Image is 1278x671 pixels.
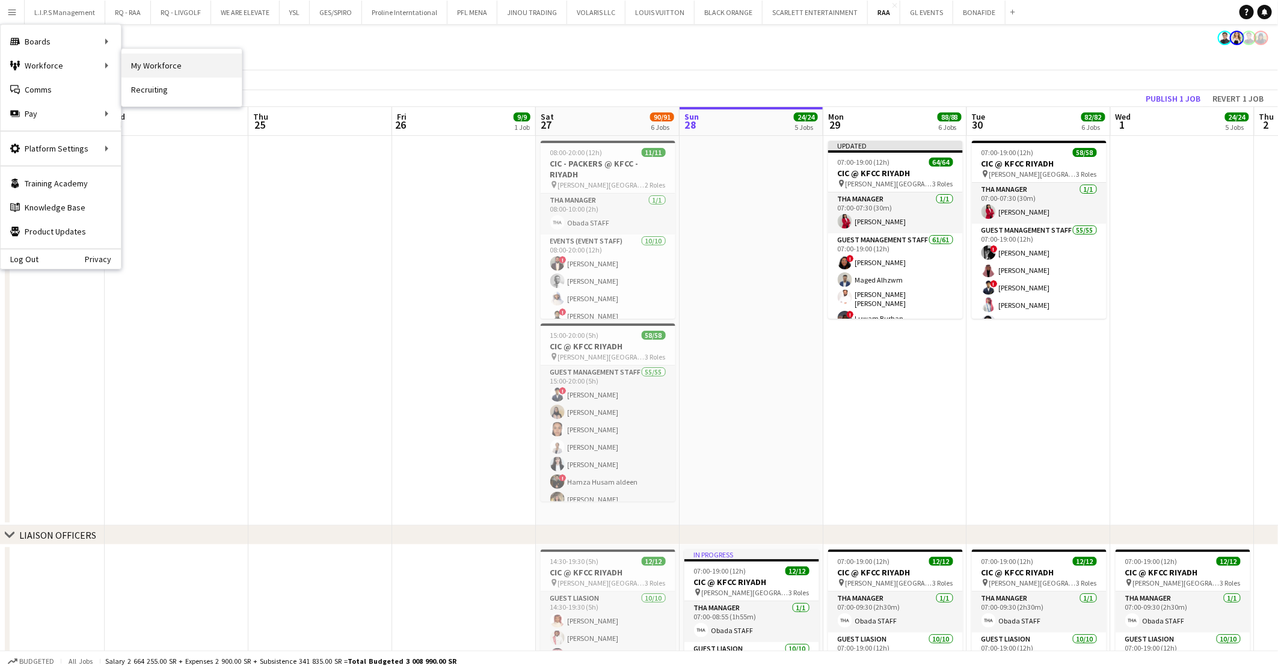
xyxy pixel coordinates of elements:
[847,311,854,318] span: !
[1208,91,1268,106] button: Revert 1 job
[541,141,675,319] div: 08:00-20:00 (12h)11/11CIC - PACKERS @ KFCC - RIYADH [PERSON_NAME][GEOGRAPHIC_DATA] - [GEOGRAPHIC_...
[151,1,211,24] button: RQ - LIVGOLF
[539,118,554,132] span: 27
[645,578,666,587] span: 3 Roles
[933,179,953,188] span: 3 Roles
[251,118,268,132] span: 25
[1259,111,1274,122] span: Thu
[550,557,599,566] span: 14:30-19:30 (5h)
[642,557,666,566] span: 12/12
[514,123,530,132] div: 1 Job
[970,118,986,132] span: 30
[989,170,1077,179] span: [PERSON_NAME][GEOGRAPHIC_DATA]
[684,550,819,559] div: In progress
[972,183,1107,224] app-card-role: THA Manager1/107:00-07:30 (30m)[PERSON_NAME]
[982,148,1034,157] span: 07:00-19:00 (12h)
[550,148,603,157] span: 08:00-20:00 (12h)
[972,567,1107,578] h3: CIC @ KFCC RIYADH
[929,158,953,167] span: 64/64
[684,577,819,587] h3: CIC @ KFCC RIYADH
[1217,557,1241,566] span: 12/12
[19,529,96,541] div: LIAISON OFFICERS
[1225,112,1249,121] span: 24/24
[838,557,890,566] span: 07:00-19:00 (12h)
[1,54,121,78] div: Workforce
[1125,557,1178,566] span: 07:00-19:00 (12h)
[1,102,121,126] div: Pay
[25,1,105,24] button: L.I.P.S Management
[1073,557,1097,566] span: 12/12
[695,1,763,24] button: BLACK ORANGE
[1116,111,1131,122] span: Wed
[828,567,963,578] h3: CIC @ KFCC RIYADH
[1242,31,1256,45] app-user-avatar: Jesus Relampagos
[1141,91,1205,106] button: Publish 1 job
[846,179,933,188] span: [PERSON_NAME][GEOGRAPHIC_DATA]
[694,566,746,575] span: 07:00-19:00 (12h)
[1082,123,1105,132] div: 6 Jobs
[651,123,674,132] div: 6 Jobs
[211,1,280,24] button: WE ARE ELEVATE
[972,141,1107,319] app-job-card: 07:00-19:00 (12h)58/58CIC @ KFCC RIYADH [PERSON_NAME][GEOGRAPHIC_DATA]3 RolesTHA Manager1/107:00-...
[900,1,953,24] button: GL EVENTS
[559,308,567,316] span: !
[541,194,675,234] app-card-role: THA Manager1/108:00-10:00 (2h)Obada STAFF
[66,657,95,666] span: All jobs
[785,566,810,575] span: 12/12
[938,112,962,121] span: 88/88
[514,112,530,121] span: 9/9
[105,657,456,666] div: Salary 2 664 255.00 SR + Expenses 2 900.00 SR + Subsistence 341 835.00 SR =
[826,118,844,132] span: 29
[1116,592,1250,633] app-card-role: THA Manager1/107:00-09:30 (2h30m)Obada STAFF
[85,254,121,264] a: Privacy
[1,136,121,161] div: Platform Settings
[847,255,854,262] span: !
[558,578,645,587] span: [PERSON_NAME][GEOGRAPHIC_DATA]
[1218,31,1232,45] app-user-avatar: Jesus Relampagos
[19,657,54,666] span: Budgeted
[1,29,121,54] div: Boards
[684,601,819,642] app-card-role: THA Manager1/107:00-08:55 (1h55m)Obada STAFF
[541,158,675,180] h3: CIC - PACKERS @ KFCC - RIYADH
[1230,31,1244,45] app-user-avatar: Racquel Ybardolaza
[846,578,933,587] span: [PERSON_NAME][GEOGRAPHIC_DATA]
[558,352,645,361] span: [PERSON_NAME][GEOGRAPHIC_DATA]
[1133,578,1220,587] span: [PERSON_NAME][GEOGRAPHIC_DATA]
[645,352,666,361] span: 3 Roles
[828,141,963,319] app-job-card: Updated07:00-19:00 (12h)64/64CIC @ KFCC RIYADH [PERSON_NAME][GEOGRAPHIC_DATA]3 RolesTHA Manager1/...
[642,148,666,157] span: 11/11
[447,1,497,24] button: PFL MENA
[1,78,121,102] a: Comms
[1073,148,1097,157] span: 58/58
[972,158,1107,169] h3: CIC @ KFCC RIYADH
[395,118,407,132] span: 26
[121,78,242,102] a: Recruiting
[541,323,675,501] div: 15:00-20:00 (5h)58/58CIC @ KFCC RIYADH [PERSON_NAME][GEOGRAPHIC_DATA]3 RolesGuest Management Staf...
[989,578,1077,587] span: [PERSON_NAME][GEOGRAPHIC_DATA]
[559,387,567,394] span: !
[559,474,567,482] span: !
[362,1,447,24] button: Proline Interntational
[121,54,242,78] a: My Workforce
[397,111,407,122] span: Fri
[1,195,121,219] a: Knowledge Base
[541,341,675,352] h3: CIC @ KFCC RIYADH
[559,256,567,263] span: !
[1114,118,1131,132] span: 1
[1,171,121,195] a: Training Academy
[1077,578,1097,587] span: 3 Roles
[497,1,567,24] button: JINOU TRADING
[938,123,961,132] div: 6 Jobs
[868,1,900,24] button: RAA
[1077,170,1097,179] span: 3 Roles
[828,592,963,633] app-card-role: THA Manager1/107:00-09:30 (2h30m)Obada STAFF
[972,111,986,122] span: Tue
[991,245,998,253] span: !
[1,254,38,264] a: Log Out
[1258,118,1274,132] span: 2
[550,331,599,340] span: 15:00-20:00 (5h)
[348,657,456,666] span: Total Budgeted 3 008 990.00 SR
[541,567,675,578] h3: CIC @ KFCC RIYADH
